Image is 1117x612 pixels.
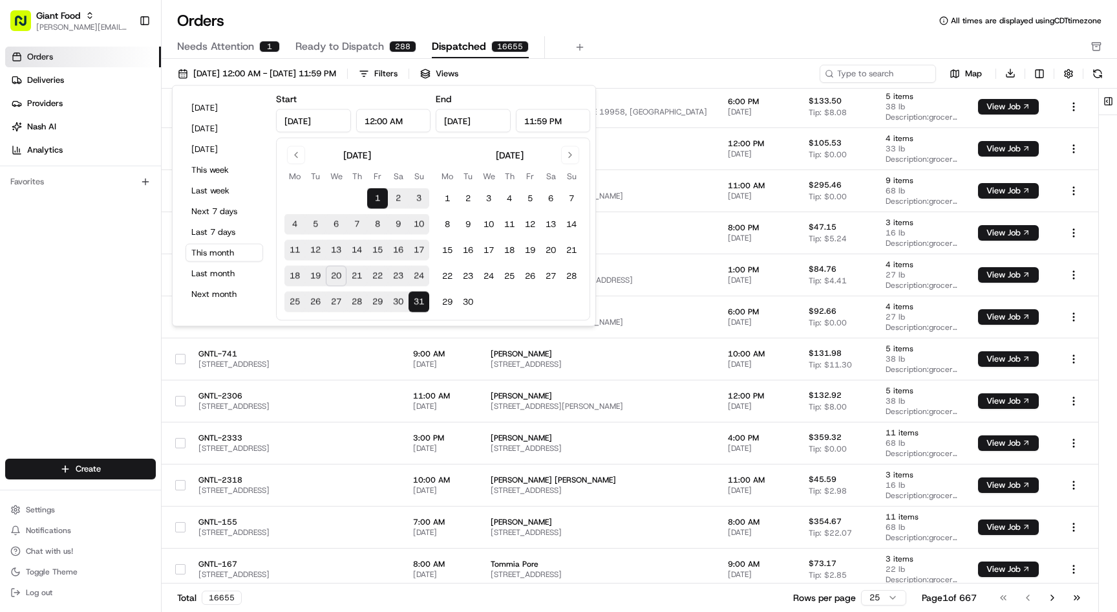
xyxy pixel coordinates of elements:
div: 💻 [109,189,120,199]
span: Description: grocery bags [886,112,957,122]
span: 68 lb [886,186,957,196]
button: 12 [520,214,540,235]
div: Filters [374,68,398,80]
button: [DATE] [186,140,263,158]
button: 24 [409,266,429,287]
span: [DATE] [413,359,470,369]
span: [STREET_ADDRESS] [491,149,707,159]
span: Description: grocery bags [886,238,957,248]
span: [STREET_ADDRESS] [491,359,707,369]
span: [PERSON_NAME] [491,307,707,317]
button: Log out [5,584,156,602]
div: 16655 [491,41,529,52]
span: All times are displayed using CDT timezone [951,16,1101,26]
button: 27 [540,266,561,287]
span: 68 lb [886,438,957,448]
span: $92.66 [809,306,836,316]
span: 11:00 AM [728,475,788,485]
span: $132.92 [809,390,842,400]
span: $295.46 [809,180,842,190]
a: View Job [978,354,1039,364]
span: [DATE] [413,401,470,411]
button: 28 [561,266,582,287]
button: 22 [437,266,458,287]
button: Map [941,66,990,82]
span: [PERSON_NAME] [491,433,707,443]
th: Thursday [499,169,520,183]
span: 10:00 AM [413,475,470,485]
span: Pylon [129,219,156,229]
span: 6:00 PM [728,96,788,107]
span: Tip: $22.07 [809,528,852,538]
button: 15 [437,240,458,261]
th: Sunday [409,169,429,183]
span: 11 items [886,428,957,438]
span: [STREET_ADDRESS] [198,485,392,496]
button: View Job [978,225,1039,241]
span: Giant Food [36,9,80,22]
button: 7 [346,214,367,235]
span: API Documentation [122,188,207,201]
span: Ready to Dispatch [295,39,384,54]
span: [PERSON_NAME][EMAIL_ADDRESS][DOMAIN_NAME] [36,22,129,32]
span: Tip: $0.00 [809,318,847,328]
button: 8 [367,214,388,235]
span: [DATE] [728,317,788,327]
a: View Job [978,438,1039,448]
div: Favorites [5,171,156,192]
button: Filters [353,65,403,83]
button: View Job [978,99,1039,115]
button: 16 [388,240,409,261]
input: Time [516,109,591,133]
span: Tip: $11.30 [809,360,852,370]
a: View Job [978,564,1039,574]
div: Start new chat [44,124,212,137]
div: [DATE] [496,149,524,162]
button: 16 [458,240,478,261]
span: Tip: $0.00 [809,444,847,454]
span: [PERSON_NAME] [491,265,707,275]
button: 27 [326,292,346,312]
button: Notifications [5,521,156,540]
button: 13 [326,240,346,261]
span: $45.59 [809,474,836,485]
span: Notifications [26,525,71,536]
button: 14 [561,214,582,235]
span: 31808 Geyser Ct, Lewes, DE 19958, [GEOGRAPHIC_DATA] [491,107,707,117]
button: 6 [540,188,561,209]
th: Monday [437,169,458,183]
span: Dispatched [432,39,486,54]
h1: Orders [177,10,224,31]
input: Clear [34,83,213,97]
span: $84.76 [809,264,836,274]
span: GNTL-155 [198,517,392,527]
button: 7 [561,188,582,209]
span: [PERSON_NAME] [491,349,707,359]
button: Refresh [1089,65,1107,83]
button: This week [186,161,263,179]
span: Knowledge Base [26,188,99,201]
button: 9 [458,214,478,235]
button: 24 [478,266,499,287]
span: Tip: $4.41 [809,276,847,286]
span: 9:00 AM [413,349,470,359]
span: Chat with us! [26,546,73,556]
span: Tip: $5.24 [809,234,847,244]
span: Toggle Theme [26,567,78,577]
span: 27 lb [886,270,957,280]
span: 7:00 AM [413,517,470,527]
span: [DATE] [728,359,788,369]
span: 4 items [886,259,957,270]
button: View Job [978,562,1039,577]
span: $354.67 [809,516,842,527]
span: 16 lb [886,480,957,490]
label: End [436,93,451,105]
a: View Job [978,522,1039,532]
button: 2 [458,188,478,209]
span: 3 items [886,217,957,228]
span: Tip: $0.00 [809,149,847,160]
span: [DATE] [413,443,470,454]
th: Tuesday [458,169,478,183]
span: Tip: $8.00 [809,402,847,412]
span: Log out [26,587,52,598]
